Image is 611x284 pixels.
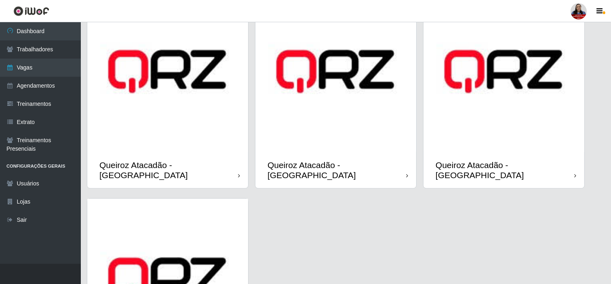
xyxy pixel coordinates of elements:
img: CoreUI Logo [13,6,49,16]
div: Queiroz Atacadão - [GEOGRAPHIC_DATA] [436,160,574,180]
div: Queiroz Atacadão - [GEOGRAPHIC_DATA] [268,160,406,180]
div: Queiroz Atacadão - [GEOGRAPHIC_DATA] [99,160,238,180]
